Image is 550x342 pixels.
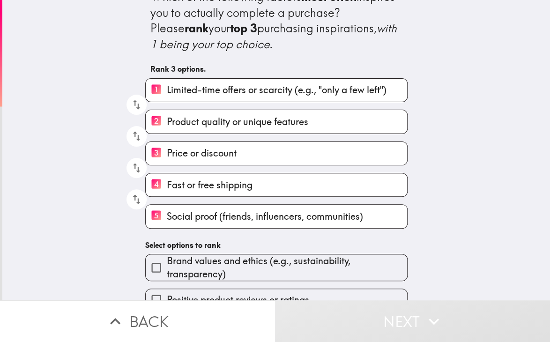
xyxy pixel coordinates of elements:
[167,254,407,281] span: Brand values and ethics (e.g., sustainability, transparency)
[145,240,408,250] h6: Select options to rank
[167,293,309,306] span: Positive product reviews or ratings
[146,205,407,228] button: 5Social proof (friends, influencers, communities)
[146,289,407,310] button: Positive product reviews or ratings
[185,21,208,35] b: rank
[167,147,237,160] span: Price or discount
[146,173,407,196] button: 4Fast or free shipping
[146,254,407,281] button: Brand values and ethics (e.g., sustainability, transparency)
[150,21,400,51] i: with 1 being your top choice.
[167,178,253,192] span: Fast or free shipping
[150,64,402,74] h6: Rank 3 options.
[167,115,308,128] span: Product quality or unique features
[167,83,386,97] span: Limited-time offers or scarcity (e.g., "only a few left")
[146,142,407,165] button: 3Price or discount
[167,210,363,223] span: Social proof (friends, influencers, communities)
[146,110,407,133] button: 2Product quality or unique features
[146,79,407,102] button: 1Limited-time offers or scarcity (e.g., "only a few left")
[275,300,550,342] button: Next
[230,21,257,35] b: top 3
